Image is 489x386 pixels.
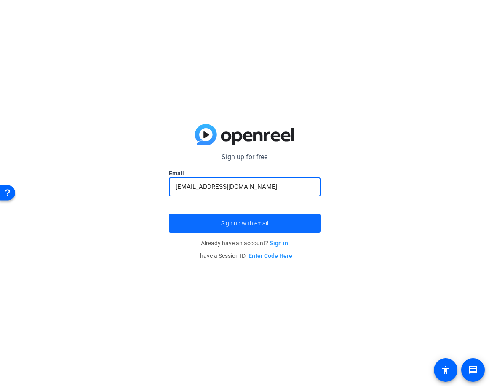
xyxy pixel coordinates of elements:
label: Email [169,169,321,177]
a: Enter Code Here [249,252,292,259]
span: Already have an account? [201,240,288,247]
mat-icon: accessibility [441,365,451,375]
span: I have a Session ID. [197,252,292,259]
img: blue-gradient.svg [195,124,294,146]
a: Sign in [270,240,288,247]
button: Sign up with email [169,214,321,233]
p: Sign up for free [169,152,321,162]
mat-icon: message [468,365,478,375]
input: Enter Email Address [176,182,314,192]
